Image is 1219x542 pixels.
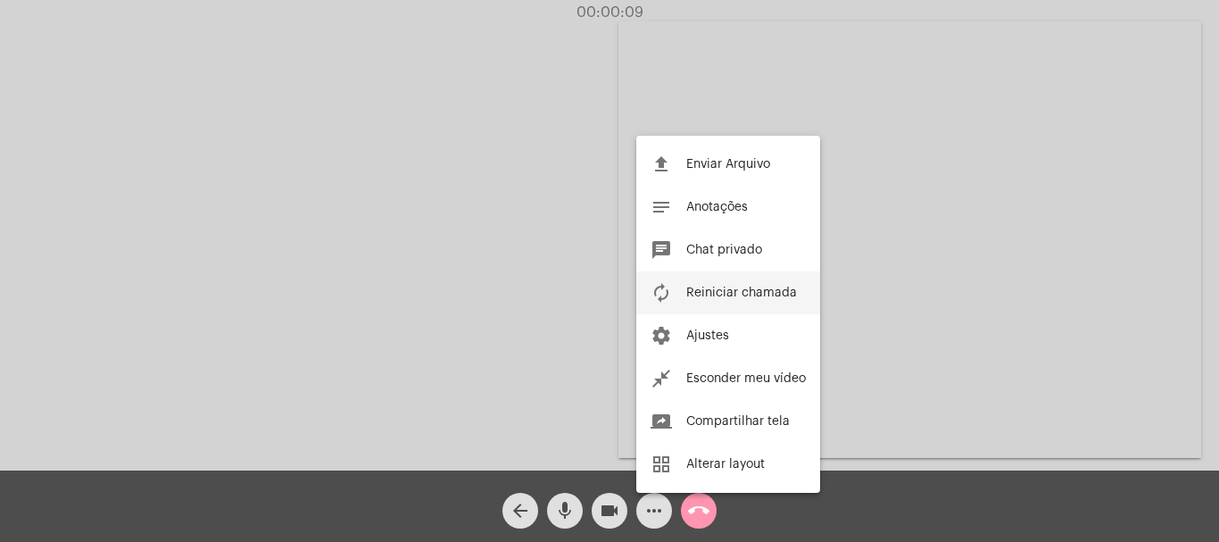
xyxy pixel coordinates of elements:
span: Ajustes [686,329,729,342]
mat-icon: autorenew [651,282,672,304]
mat-icon: notes [651,196,672,218]
mat-icon: screen_share [651,411,672,432]
span: Alterar layout [686,458,765,471]
mat-icon: settings [651,325,672,346]
mat-icon: grid_view [651,454,672,475]
span: Esconder meu vídeo [686,372,806,385]
mat-icon: chat [651,239,672,261]
span: Chat privado [686,244,762,256]
span: Compartilhar tela [686,415,790,428]
mat-icon: file_upload [651,154,672,175]
span: Reiniciar chamada [686,287,797,299]
span: Enviar Arquivo [686,158,770,171]
mat-icon: close_fullscreen [651,368,672,389]
span: Anotações [686,201,748,213]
